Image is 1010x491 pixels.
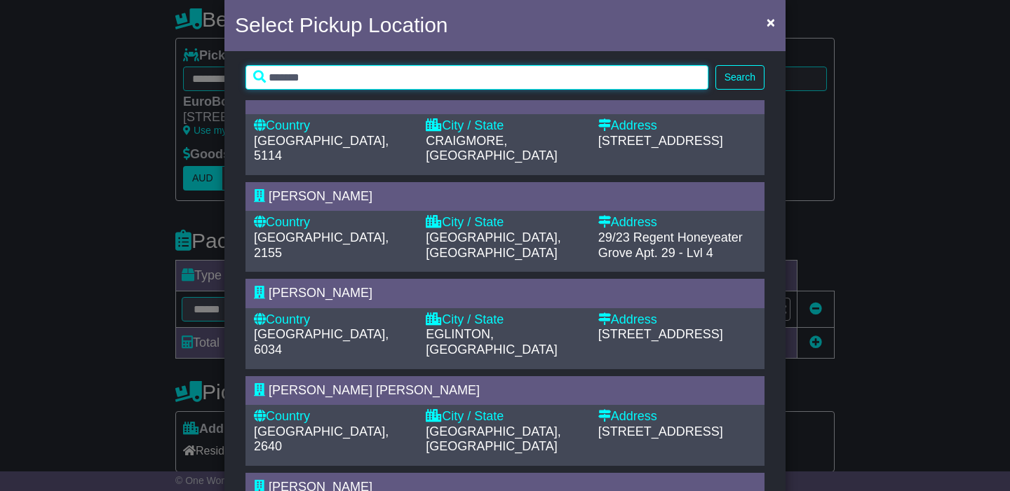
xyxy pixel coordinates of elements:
[598,327,723,341] span: [STREET_ADDRESS]
[426,312,584,328] div: City / State
[760,8,782,36] button: Close
[254,215,412,230] div: Country
[254,230,389,260] span: [GEOGRAPHIC_DATA], 2155
[254,327,389,357] span: [GEOGRAPHIC_DATA], 6034
[426,409,584,424] div: City / State
[235,9,448,41] h4: Select Pickup Location
[269,189,372,203] span: [PERSON_NAME]
[254,424,389,454] span: [GEOGRAPHIC_DATA], 2640
[426,424,560,454] span: [GEOGRAPHIC_DATA], [GEOGRAPHIC_DATA]
[598,230,743,260] span: 29/23 Regent Honeyeater Grove
[767,14,775,30] span: ×
[426,230,560,260] span: [GEOGRAPHIC_DATA], [GEOGRAPHIC_DATA]
[254,134,389,163] span: [GEOGRAPHIC_DATA], 5114
[426,118,584,134] div: City / State
[715,65,765,90] button: Search
[426,215,584,230] div: City / State
[269,383,480,397] span: [PERSON_NAME] [PERSON_NAME]
[426,327,557,357] span: EGLINTON, [GEOGRAPHIC_DATA]
[635,246,713,260] span: Apt. 29 - Lvl 4
[269,286,372,300] span: [PERSON_NAME]
[254,312,412,328] div: Country
[598,215,756,230] div: Address
[598,312,756,328] div: Address
[254,409,412,424] div: Country
[598,424,723,438] span: [STREET_ADDRESS]
[598,134,723,148] span: [STREET_ADDRESS]
[426,134,557,163] span: CRAIGMORE, [GEOGRAPHIC_DATA]
[598,409,756,424] div: Address
[254,118,412,134] div: Country
[598,118,756,134] div: Address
